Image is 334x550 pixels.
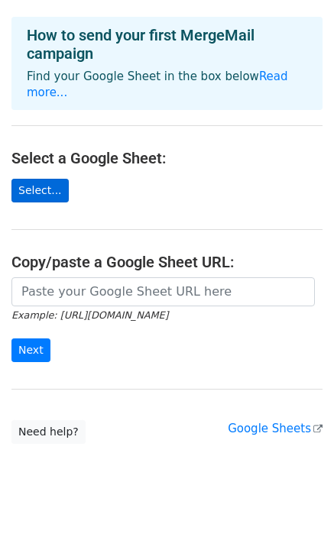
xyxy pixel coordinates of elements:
[228,422,323,435] a: Google Sheets
[258,477,334,550] iframe: Chat Widget
[11,253,323,271] h4: Copy/paste a Google Sheet URL:
[11,338,50,362] input: Next
[11,179,69,202] a: Select...
[11,277,315,306] input: Paste your Google Sheet URL here
[11,420,86,444] a: Need help?
[27,26,307,63] h4: How to send your first MergeMail campaign
[27,70,288,99] a: Read more...
[27,69,307,101] p: Find your Google Sheet in the box below
[11,149,323,167] h4: Select a Google Sheet:
[11,309,168,321] small: Example: [URL][DOMAIN_NAME]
